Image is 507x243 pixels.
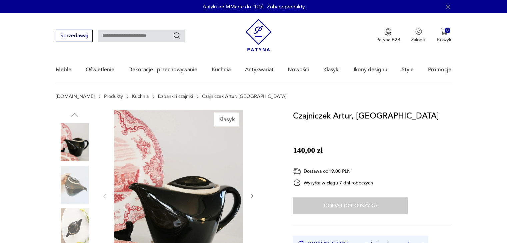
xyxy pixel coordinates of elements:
a: Dzbanki i czajniki [158,94,193,99]
a: Promocje [428,57,451,83]
a: Kuchnia [212,57,231,83]
a: Dekoracje i przechowywanie [128,57,197,83]
h1: Czajniczek Artur, [GEOGRAPHIC_DATA] [293,110,439,122]
a: [DOMAIN_NAME] [56,94,95,99]
a: Antykwariat [245,57,274,83]
p: Czajniczek Artur, [GEOGRAPHIC_DATA] [202,94,287,99]
a: Style [402,57,414,83]
p: Zaloguj [411,37,426,43]
img: Ikona koszyka [441,28,447,35]
p: 140,00 zł [293,144,323,156]
img: Patyna - sklep z meblami i dekoracjami vintage [246,19,272,51]
button: Zaloguj [411,28,426,43]
p: Antyki od MMarte do -10% [203,3,264,10]
img: Ikona medalu [385,28,392,36]
a: Sprzedawaj [56,34,93,39]
a: Ikona medaluPatyna B2B [376,28,400,43]
p: Patyna B2B [376,37,400,43]
img: Ikonka użytkownika [415,28,422,35]
button: Sprzedawaj [56,30,93,42]
img: Zdjęcie produktu Czajniczek Artur, Tułowice [56,123,94,161]
div: Wysyłka w ciągu 7 dni roboczych [293,179,373,187]
a: Klasyki [323,57,340,83]
a: Ikony designu [354,57,387,83]
a: Meble [56,57,71,83]
a: Nowości [288,57,309,83]
div: Dostawa od 19,00 PLN [293,167,373,175]
p: Koszyk [437,37,451,43]
button: 0Koszyk [437,28,451,43]
img: Ikona dostawy [293,167,301,175]
button: Patyna B2B [376,28,400,43]
a: Kuchnia [132,94,149,99]
div: 0 [445,28,450,33]
div: Klasyk [214,113,239,126]
a: Produkty [104,94,123,99]
a: Zobacz produkty [267,3,305,10]
button: Szukaj [173,32,181,40]
img: Zdjęcie produktu Czajniczek Artur, Tułowice [56,166,94,204]
a: Oświetlenie [86,57,114,83]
